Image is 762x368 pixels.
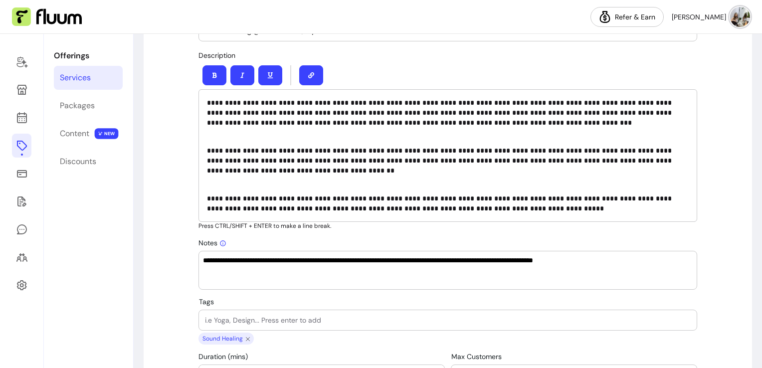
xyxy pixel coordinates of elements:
[203,255,693,285] textarea: Add your own notes
[60,72,91,84] div: Services
[244,333,252,345] span: close chip
[54,94,123,118] a: Packages
[590,7,664,27] a: Refer & Earn
[54,122,123,146] a: Content NEW
[198,238,226,247] span: Notes
[12,189,31,213] a: Forms
[12,273,31,297] a: Settings
[95,128,119,139] span: NEW
[672,7,750,27] button: avatar[PERSON_NAME]
[12,50,31,74] a: Home
[205,315,691,325] input: Tags
[12,245,31,269] a: Clients
[12,7,82,26] img: Fluum Logo
[200,335,244,343] span: Sound Healing
[198,51,235,60] span: Description
[60,156,96,168] div: Discounts
[12,78,31,102] a: My Page
[12,134,31,158] a: Offerings
[12,162,31,185] a: Sales
[60,128,89,140] div: Content
[12,217,31,241] a: My Messages
[60,100,95,112] div: Packages
[54,50,123,62] p: Offerings
[199,297,214,306] span: Tags
[730,7,750,27] img: avatar
[54,150,123,174] a: Discounts
[198,352,252,362] label: Duration (mins)
[672,12,726,22] span: [PERSON_NAME]
[54,66,123,90] a: Services
[198,222,697,230] p: Press CTRL/SHIFT + ENTER to make a line break.
[12,106,31,130] a: Calendar
[451,352,502,361] span: Max Customers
